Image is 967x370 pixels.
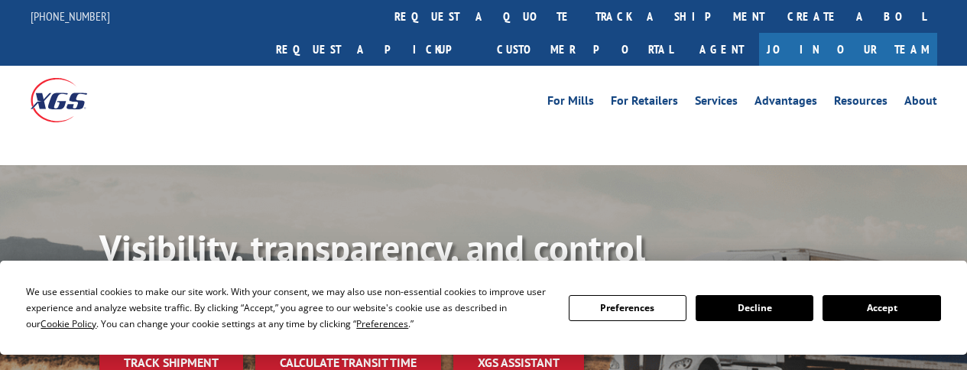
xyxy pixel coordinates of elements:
a: Request a pickup [264,33,485,66]
span: Cookie Policy [41,317,96,330]
a: Agent [684,33,759,66]
b: Visibility, transparency, and control for your entire supply chain. [99,224,645,316]
a: Join Our Team [759,33,937,66]
div: We use essential cookies to make our site work. With your consent, we may also use non-essential ... [26,284,550,332]
a: Customer Portal [485,33,684,66]
button: Decline [696,295,813,321]
a: [PHONE_NUMBER] [31,8,110,24]
span: Preferences [356,317,408,330]
button: Accept [823,295,940,321]
button: Preferences [569,295,686,321]
a: For Retailers [611,95,678,112]
a: Services [695,95,738,112]
a: About [904,95,937,112]
a: For Mills [547,95,594,112]
a: Resources [834,95,887,112]
a: Advantages [754,95,817,112]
